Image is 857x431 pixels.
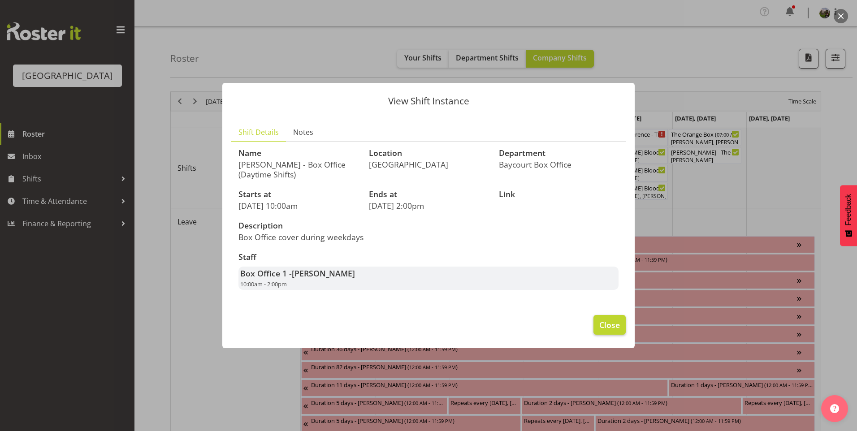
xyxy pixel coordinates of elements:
img: help-xxl-2.png [830,404,839,413]
h3: Location [369,149,489,158]
span: 10:00am - 2:00pm [240,280,287,288]
span: [PERSON_NAME] [292,268,355,279]
span: Notes [293,127,313,138]
span: Shift Details [238,127,279,138]
p: Baycourt Box Office [499,159,619,169]
h3: Ends at [369,190,489,199]
strong: Box Office 1 - [240,268,355,279]
p: View Shift Instance [231,96,626,106]
p: [DATE] 2:00pm [369,201,489,211]
p: [GEOGRAPHIC_DATA] [369,159,489,169]
button: Feedback - Show survey [840,185,857,246]
p: [DATE] 10:00am [238,201,358,211]
span: Feedback [844,194,853,225]
button: Close [593,315,626,335]
h3: Name [238,149,358,158]
p: Box Office cover during weekdays [238,232,423,242]
h3: Starts at [238,190,358,199]
span: Close [599,319,620,331]
h3: Staff [238,253,619,262]
h3: Link [499,190,619,199]
p: [PERSON_NAME] - Box Office (Daytime Shifts) [238,159,358,179]
h3: Department [499,149,619,158]
h3: Description [238,221,423,230]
